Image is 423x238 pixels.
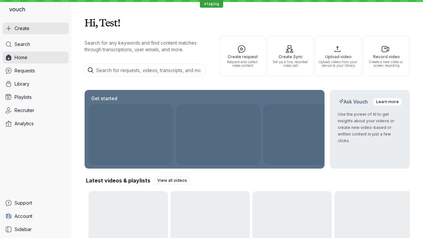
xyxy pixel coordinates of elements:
span: Support [15,200,32,206]
button: Upload videoUpload videos from your device to your library [315,36,362,77]
span: Record video [366,55,406,59]
span: Analytics [15,120,34,127]
span: Library [15,81,29,87]
span: T [5,213,9,219]
h2: Ask Vouch [338,99,369,105]
a: Sidebar [3,223,69,235]
button: Record videoCreate a new video or screen recording [363,36,409,77]
button: Create SyncSet up a live, recorded video call [267,36,314,77]
a: Requests [3,65,69,77]
span: Create request [222,55,263,59]
a: Playlists [3,91,69,103]
span: Request and collect video content [222,60,263,67]
span: Sidebar [15,226,32,233]
button: Create [3,22,69,34]
a: Analytics [3,118,69,130]
span: View all videos [157,177,187,184]
span: Learn more [376,99,399,105]
span: U [9,213,13,219]
input: Search for requests, videos, transcripts, and more... [83,63,206,77]
a: Library [3,78,69,90]
span: Requests [15,67,35,74]
span: Playlists [15,94,32,100]
span: Account [15,213,32,219]
a: Search [3,38,69,50]
button: Create requestRequest and collect video content [219,36,266,77]
a: Recruiter [3,104,69,116]
h2: Latest videos & playlists [86,177,150,184]
span: Home [15,54,27,61]
a: Learn more [373,98,402,106]
a: Home [3,52,69,63]
a: Go to homepage [3,3,28,17]
h2: Get started [90,95,119,102]
a: View all videos [154,177,190,184]
p: Search for any keywords and find content matches through transcriptions, user emails, and more. [85,40,208,53]
p: Use the power of AI to get insights about your videos or create new video-based or written conten... [338,111,402,144]
span: Create a new video or screen recording [366,60,406,67]
span: Recruiter [15,107,34,114]
span: Upload video [318,55,359,59]
span: Upload videos from your device to your library [318,60,359,67]
span: Search [15,41,30,48]
h1: Hi, Test! [85,13,410,32]
a: TUAccount [3,210,69,222]
span: Create [15,25,29,32]
span: Create Sync [270,55,311,59]
a: Support [3,197,69,209]
span: Set up a live, recorded video call [270,60,311,67]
